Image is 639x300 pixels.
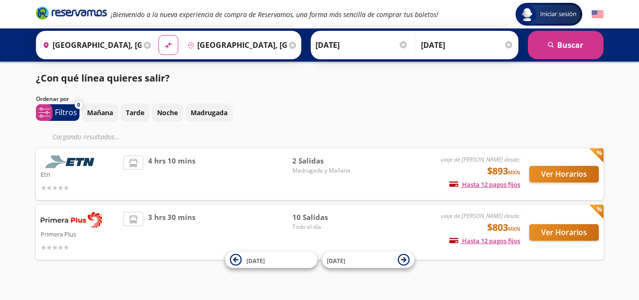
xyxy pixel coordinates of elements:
button: Ver Horarios [529,166,599,182]
button: Ver Horarios [529,224,599,241]
p: ¿Con qué línea quieres salir? [36,71,170,85]
small: MXN [508,169,520,176]
span: Madrugada y Mañana [292,166,359,175]
span: Todo el día [292,223,359,231]
p: Mañana [87,108,113,118]
i: Brand Logo [36,6,107,20]
span: 2 Salidas [292,155,359,166]
span: [DATE] [246,256,265,264]
p: Etn [41,168,119,180]
input: Opcional [421,33,514,57]
span: $893 [487,164,520,178]
img: Etn [41,155,102,168]
em: viaje de [PERSON_NAME] desde: [441,155,520,164]
button: Noche [152,103,183,122]
em: viaje de [PERSON_NAME] desde: [441,212,520,220]
em: Cargando resultados ... [53,132,120,141]
button: Mañana [82,103,118,122]
span: 4 hrs 10 mins [148,155,195,193]
p: Tarde [126,108,144,118]
p: Filtros [55,107,77,118]
button: Tarde [121,103,149,122]
button: [DATE] [322,252,414,268]
p: Primera Plus [41,228,119,239]
span: 0 [77,101,80,109]
span: 10 Salidas [292,212,359,223]
p: Madrugada [191,108,228,118]
button: [DATE] [225,252,317,268]
p: Ordenar por [36,95,69,103]
span: Hasta 12 pagos fijos [449,180,520,189]
input: Buscar Origen [39,33,142,57]
span: [DATE] [327,256,345,264]
input: Buscar Destino [184,33,287,57]
img: Primera Plus [41,212,102,228]
a: Brand Logo [36,6,107,23]
em: ¡Bienvenido a la nueva experiencia de compra de Reservamos, una forma más sencilla de comprar tus... [111,10,438,19]
button: Buscar [528,31,604,59]
span: 3 hrs 30 mins [148,212,195,253]
button: 0Filtros [36,104,79,121]
span: Iniciar sesión [536,9,580,19]
button: English [592,9,604,20]
button: Madrugada [185,103,233,122]
input: Elegir Fecha [315,33,408,57]
p: Noche [157,108,178,118]
span: $803 [487,220,520,235]
small: MXN [508,225,520,232]
span: Hasta 12 pagos fijos [449,236,520,245]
